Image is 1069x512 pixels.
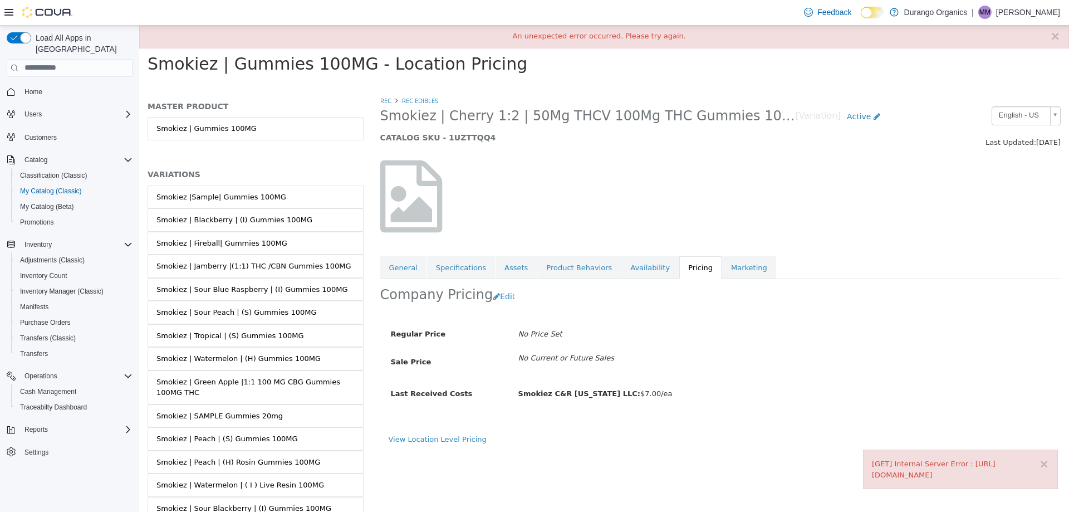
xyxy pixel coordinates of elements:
p: Durango Organics [904,6,968,19]
button: Home [2,84,137,100]
span: Purchase Orders [20,318,71,327]
h2: Company Pricing [241,261,354,278]
span: Classification (Classic) [20,171,87,180]
span: Adjustments (Classic) [16,253,133,267]
span: Sale Price [252,332,292,340]
span: Active [708,86,732,95]
button: Users [2,106,137,122]
button: Traceabilty Dashboard [11,399,137,415]
div: Smokiez | Peach | (S) Gummies 100MG [17,408,159,419]
h5: CATALOG SKU - 1UZTTQQ4 [241,107,747,117]
span: Manifests [16,300,133,314]
div: Smokiez | Blackberry | (I) Gummies 100MG [17,189,173,200]
a: Inventory Manager (Classic) [16,285,108,298]
div: Smokiez | Watermelon | (H) Gummies 100MG [17,328,182,339]
button: Transfers (Classic) [11,330,137,346]
a: Pricing [540,231,582,254]
span: Users [24,110,42,119]
a: Smokiez | Gummies 100MG [8,91,224,115]
button: Operations [2,368,137,384]
span: Catalog [20,153,133,167]
span: MM [979,6,990,19]
i: No Current or Future Sales [379,328,475,337]
button: My Catalog (Classic) [11,183,137,199]
span: Inventory [24,240,52,249]
span: Users [20,108,133,121]
button: Reports [2,422,137,437]
span: Last Received Costs [252,364,334,372]
span: Customers [20,130,133,144]
i: No Price Set [379,304,423,313]
a: Settings [20,446,53,459]
a: Transfers (Classic) [16,331,80,345]
div: Smokiez | Jamberry |(1:1) THC /CBN Gummies 100MG [17,235,212,246]
span: Reports [24,425,48,434]
button: Adjustments (Classic) [11,252,137,268]
span: Regular Price [252,304,306,313]
a: Home [20,85,47,99]
div: Smokiez | Peach | (H) Rosin Gummies 100MG [17,431,181,442]
button: Catalog [2,152,137,168]
span: Settings [24,448,48,457]
input: Dark Mode [861,7,884,18]
span: My Catalog (Classic) [16,184,133,198]
a: Classification (Classic) [16,169,92,182]
button: Inventory Count [11,268,137,284]
button: Inventory [20,238,56,251]
div: Smokiez | Green Apple |1:1 100 MG CBG Gummies 100MG THC [17,351,215,373]
a: Assets [356,231,398,254]
span: $7.00/ea [379,364,533,372]
button: Inventory [2,237,137,252]
span: Purchase Orders [16,316,133,329]
span: Customers [24,133,57,142]
small: [Variation] [656,86,702,95]
h5: VARIATIONS [8,144,224,154]
p: [PERSON_NAME] [996,6,1060,19]
span: Smokiez | Gummies 100MG - Location Pricing [8,28,388,48]
a: Purchase Orders [16,316,75,329]
div: Micheal McCay [978,6,992,19]
a: Promotions [16,216,58,229]
button: Reports [20,423,52,436]
span: Smokiez | Cherry 1:2 | 50Mg THCV 100Mg THC Gummies 100MG [241,82,656,99]
span: Inventory [20,238,133,251]
span: Operations [20,369,133,383]
button: Customers [2,129,137,145]
span: My Catalog (Beta) [20,202,74,211]
div: Smokiez | Fireball| Gummies 100MG [17,212,148,223]
span: Inventory Manager (Classic) [16,285,133,298]
div: Smokiez |Sample| Gummies 100MG [17,166,147,177]
a: View Location Level Pricing [249,409,347,418]
span: Traceabilty Dashboard [16,401,133,414]
span: Cash Management [16,385,133,398]
a: Cash Management [16,385,81,398]
a: Specifications [288,231,356,254]
b: Smokiez C&R [US_STATE] LLC: [379,364,501,372]
div: [GET] Internal Server Error : [URL][DOMAIN_NAME] [733,433,910,455]
button: Manifests [11,299,137,315]
span: Cash Management [20,387,76,396]
button: Operations [20,369,62,383]
button: Catalog [20,153,52,167]
span: Reports [20,423,133,436]
button: Settings [2,444,137,460]
span: My Catalog (Beta) [16,200,133,213]
span: Home [24,87,42,96]
div: Smokiez | Tropical | (S) Gummies 100MG [17,305,165,316]
div: Smokiez | Sour Peach | (S) Gummies 100MG [17,281,178,292]
button: My Catalog (Beta) [11,199,137,214]
img: Cova [22,7,72,18]
a: Marketing [583,231,637,254]
span: Inventory Count [16,269,133,282]
a: Rec [241,71,252,79]
h5: MASTER PRODUCT [8,76,224,86]
button: Classification (Classic) [11,168,137,183]
button: Users [20,108,46,121]
p: | [972,6,974,19]
span: Promotions [20,218,54,227]
button: × [911,5,921,17]
span: Home [20,85,133,99]
a: Traceabilty Dashboard [16,401,91,414]
span: Traceabilty Dashboard [20,403,87,412]
a: Product Behaviors [398,231,482,254]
